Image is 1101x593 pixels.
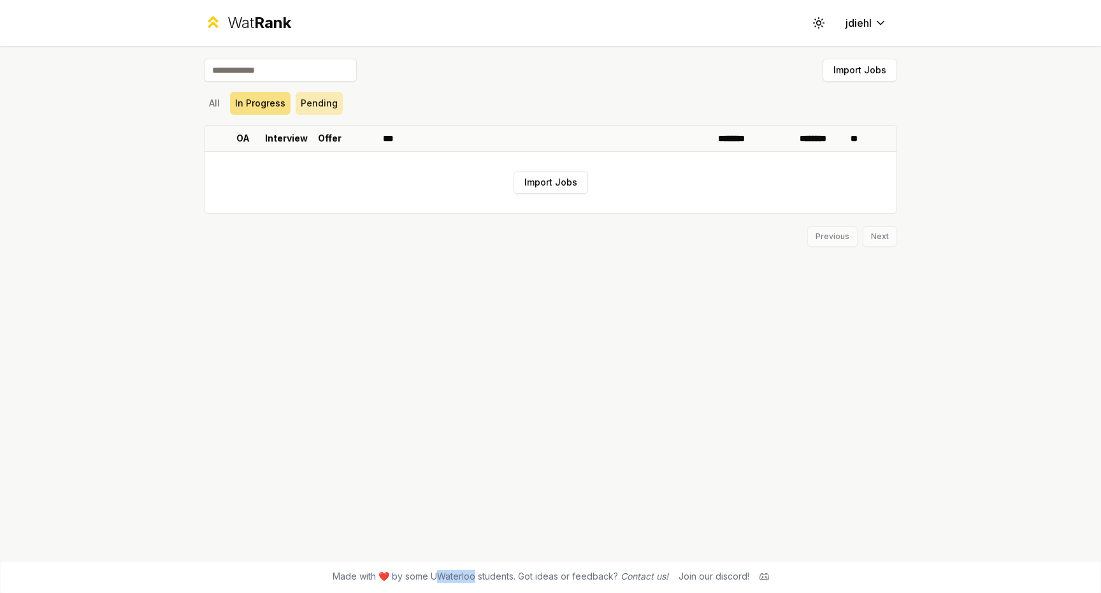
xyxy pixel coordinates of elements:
button: Import Jobs [514,171,588,194]
p: Offer [318,132,342,145]
a: WatRank [204,13,291,33]
div: Wat [227,13,291,33]
button: In Progress [230,92,291,115]
div: Join our discord! [679,570,749,583]
span: Made with ❤️ by some UWaterloo students. Got ideas or feedback? [333,570,668,583]
button: jdiehl [835,11,897,34]
a: Contact us! [621,571,668,582]
button: Import Jobs [823,59,897,82]
span: jdiehl [846,15,872,31]
p: Interview [265,132,308,145]
button: Pending [296,92,343,115]
p: OA [236,132,250,145]
button: All [204,92,225,115]
span: Rank [254,13,291,32]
